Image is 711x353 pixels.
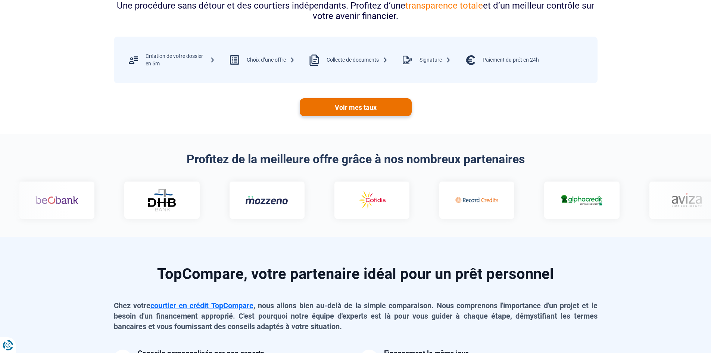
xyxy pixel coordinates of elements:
[483,56,539,64] div: Paiement du prêt en 24h
[420,56,451,64] div: Signature
[350,189,393,211] img: Cofidis
[300,98,412,116] a: Voir mes taux
[114,267,598,282] h2: TopCompare, votre partenaire idéal pour un prêt personnel
[455,189,498,211] img: Record credits
[147,189,177,211] img: DHB Bank
[405,0,483,11] span: transparence totale
[114,300,598,332] p: Chez votre , nous allons bien au-delà de la simple comparaison. Nous comprenons l'importance d'un...
[247,56,295,64] div: Choix d’une offre
[146,53,215,67] div: Création de votre dossier en 5m
[114,0,598,22] div: Une procédure sans détour et des courtiers indépendants. Profitez d’une et d’un meilleur contrôle...
[327,56,388,64] div: Collecte de documents
[35,189,78,211] img: Beobank
[150,301,253,310] a: courtier en crédit TopCompare
[245,195,288,205] img: Mozzeno
[114,152,598,166] h2: Profitez de la meilleure offre grâce à nos nombreux partenaires
[560,193,603,207] img: Alphacredit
